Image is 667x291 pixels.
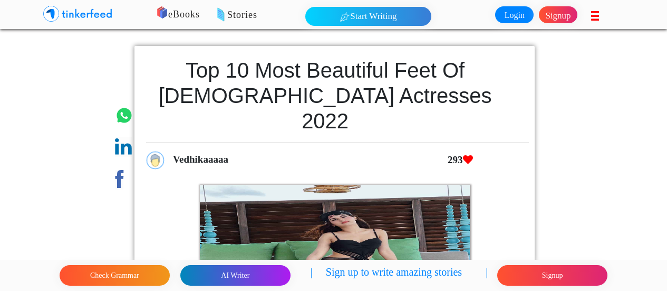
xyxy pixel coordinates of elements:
button: Check Grammar [60,265,170,286]
button: Signup [497,265,607,286]
p: | Sign up to write amazing stories | [311,264,488,287]
button: AI Writer [180,265,291,286]
h1: Top 10 most Beautiful Feet of [DEMOGRAPHIC_DATA] actresses 2022 [146,58,504,134]
img: whatsapp.png [115,106,133,125]
div: Vedhikaaaaa [168,147,545,172]
a: Signup [539,6,577,23]
p: eBooks [142,7,436,22]
a: Login [495,6,534,23]
p: Stories [184,8,478,23]
button: Start Writing [305,7,431,26]
img: profile_icon.png [146,151,165,170]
